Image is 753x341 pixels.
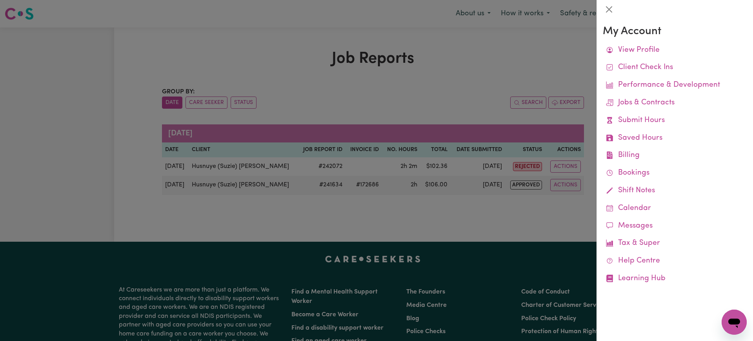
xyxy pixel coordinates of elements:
[603,270,747,288] a: Learning Hub
[722,310,747,335] iframe: Button to launch messaging window
[603,112,747,129] a: Submit Hours
[603,42,747,59] a: View Profile
[603,200,747,217] a: Calendar
[603,235,747,252] a: Tax & Super
[603,129,747,147] a: Saved Hours
[603,252,747,270] a: Help Centre
[603,217,747,235] a: Messages
[603,147,747,164] a: Billing
[603,77,747,94] a: Performance & Development
[603,182,747,200] a: Shift Notes
[603,94,747,112] a: Jobs & Contracts
[603,25,747,38] h3: My Account
[603,164,747,182] a: Bookings
[603,59,747,77] a: Client Check Ins
[603,3,615,16] button: Close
